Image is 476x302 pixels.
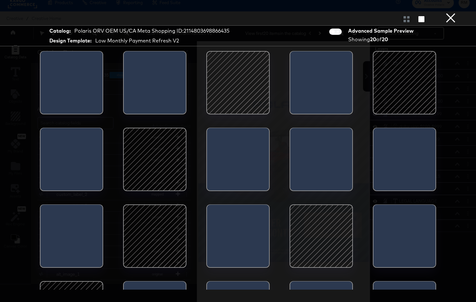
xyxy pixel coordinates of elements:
[49,27,71,35] strong: Catalog:
[49,37,91,44] strong: Design Template:
[348,36,416,43] div: Showing of
[95,37,179,44] div: Low Monthly Payment Refresh V2
[382,36,388,42] strong: 20
[74,27,229,35] div: Polaris ORV OEM US/CA Meta Shopping ID:2114803698866435
[348,27,416,35] div: Advanced Sample Preview
[370,36,376,42] strong: 20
